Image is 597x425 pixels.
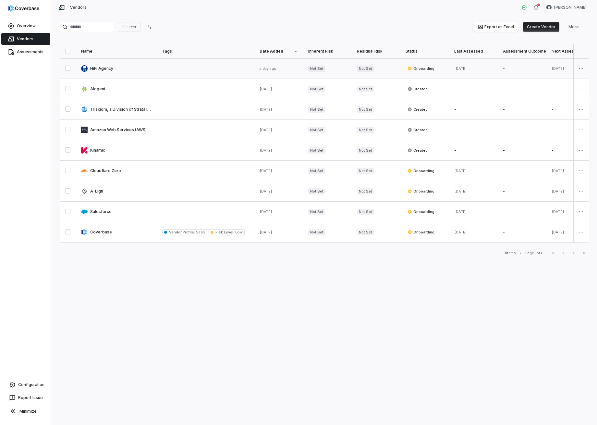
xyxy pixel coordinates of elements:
[3,379,49,391] a: Configuration
[408,148,428,153] span: Created
[498,99,546,120] td: -
[260,66,276,71] span: a day ago
[554,5,587,10] span: [PERSON_NAME]
[408,86,428,92] span: Created
[546,79,595,99] td: -
[552,66,564,71] span: [DATE]
[454,66,467,71] span: [DATE]
[215,230,234,234] span: Risk Level :
[552,169,564,173] span: [DATE]
[260,128,272,132] span: [DATE]
[498,79,546,99] td: -
[128,25,136,30] span: Filter
[3,392,49,404] button: Report Issue
[260,189,272,194] span: [DATE]
[546,120,595,140] td: -
[260,230,272,234] span: [DATE]
[498,120,546,140] td: -
[449,99,498,120] td: -
[308,188,325,194] span: Not Set
[552,209,564,214] span: [DATE]
[454,49,493,54] div: Last Assessed
[308,49,347,54] div: Inherent Risk
[308,106,325,113] span: Not Set
[503,49,541,54] div: Assessment Outcome
[169,230,195,234] span: Vendor Profile :
[260,87,272,91] span: [DATE]
[546,140,595,161] td: -
[81,49,152,54] div: Name
[454,169,467,173] span: [DATE]
[357,66,374,72] span: Not Set
[234,230,243,234] span: Low
[408,127,428,132] span: Created
[357,209,374,215] span: Not Set
[542,3,591,12] button: Neil Kelly avatar[PERSON_NAME]
[498,58,546,79] td: -
[504,251,516,256] div: 9 items
[1,33,50,45] a: Vendors
[408,168,434,173] span: Onboarding
[552,230,564,234] span: [DATE]
[498,222,546,243] td: -
[162,49,249,54] div: Tags
[546,99,595,120] td: -
[449,140,498,161] td: -
[308,86,325,92] span: Not Set
[498,181,546,202] td: -
[357,188,374,194] span: Not Set
[408,209,434,214] span: Onboarding
[260,148,272,153] span: [DATE]
[357,168,374,174] span: Not Set
[1,46,50,58] a: Assessments
[454,230,467,234] span: [DATE]
[454,209,467,214] span: [DATE]
[525,251,542,256] div: Page 1 of 1
[523,22,559,32] button: Create Vendor
[308,168,325,174] span: Not Set
[498,140,546,161] td: -
[260,209,272,214] span: [DATE]
[546,5,552,10] img: Neil Kelly avatar
[357,106,374,113] span: Not Set
[117,22,140,32] button: Filter
[406,49,444,54] div: Status
[498,202,546,222] td: -
[308,127,325,133] span: Not Set
[449,79,498,99] td: -
[308,209,325,215] span: Not Set
[408,66,434,71] span: Onboarding
[357,86,374,92] span: Not Set
[308,147,325,154] span: Not Set
[520,251,521,255] div: •
[565,22,589,32] button: More
[357,49,395,54] div: Residual Risk
[195,230,205,234] span: SaaS
[357,229,374,235] span: Not Set
[552,189,564,194] span: [DATE]
[260,49,298,54] div: Date Added
[357,127,374,133] span: Not Set
[449,120,498,140] td: -
[498,161,546,181] td: -
[408,107,428,112] span: Created
[474,22,518,32] button: Export as Excel
[70,5,87,10] span: Vendors
[8,5,39,12] img: logo-D7KZi-bG.svg
[260,107,272,112] span: [DATE]
[308,229,325,235] span: Not Set
[408,189,434,194] span: Onboarding
[1,20,50,32] a: Overview
[3,405,49,418] button: Minimize
[408,230,434,235] span: Onboarding
[260,169,272,173] span: [DATE]
[552,49,590,54] div: Next Assessment
[454,189,467,194] span: [DATE]
[357,147,374,154] span: Not Set
[308,66,325,72] span: Not Set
